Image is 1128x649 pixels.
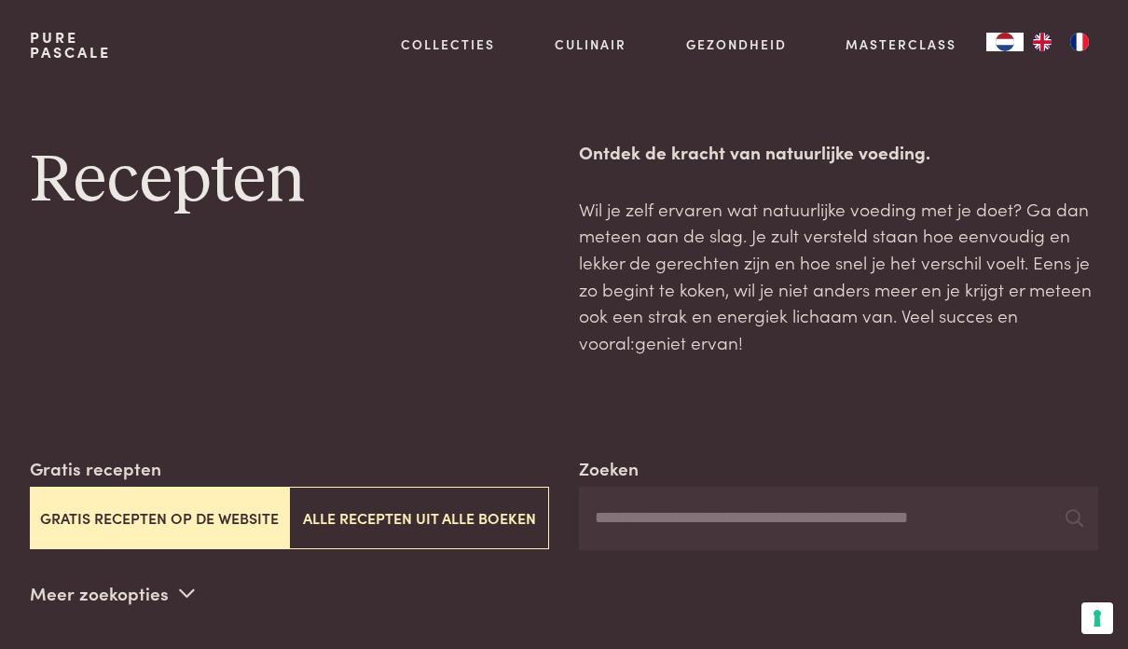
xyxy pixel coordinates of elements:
button: Gratis recepten op de website [30,487,290,549]
strong: Ontdek de kracht van natuurlijke voeding. [579,139,930,164]
p: Meer zoekopties [30,579,195,607]
button: Alle recepten uit alle boeken [289,487,549,549]
div: Language [986,33,1024,51]
a: Masterclass [846,35,956,54]
h1: Recepten [30,139,549,223]
label: Gratis recepten [30,455,161,482]
a: Collecties [401,35,495,54]
a: EN [1024,33,1061,51]
a: Culinair [555,35,626,54]
p: Wil je zelf ervaren wat natuurlijke voeding met je doet? Ga dan meteen aan de slag. Je zult verst... [579,196,1098,356]
label: Zoeken [579,455,639,482]
a: Gezondheid [686,35,787,54]
aside: Language selected: Nederlands [986,33,1098,51]
a: FR [1061,33,1098,51]
a: NL [986,33,1024,51]
button: Uw voorkeuren voor toestemming voor trackingtechnologieën [1081,602,1113,634]
ul: Language list [1024,33,1098,51]
a: PurePascale [30,30,111,60]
